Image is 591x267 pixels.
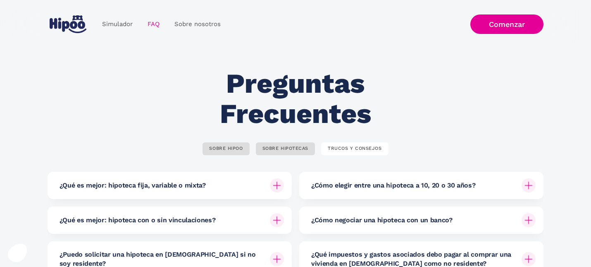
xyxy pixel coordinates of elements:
[311,181,476,190] h6: ¿Cómo elegir entre una hipoteca a 10, 20 o 30 años?
[173,69,418,129] h2: Preguntas Frecuentes
[60,216,216,225] h6: ¿Qué es mejor: hipoteca con o sin vinculaciones?
[262,146,308,152] div: SOBRE HIPOTECAS
[60,181,206,190] h6: ¿Qué es mejor: hipoteca fija, variable o mixta?
[95,16,140,32] a: Simulador
[470,14,543,34] a: Comenzar
[48,12,88,36] a: home
[209,146,243,152] div: SOBRE HIPOO
[167,16,228,32] a: Sobre nosotros
[311,216,453,225] h6: ¿Cómo negociar una hipoteca con un banco?
[140,16,167,32] a: FAQ
[328,146,382,152] div: TRUCOS Y CONSEJOS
